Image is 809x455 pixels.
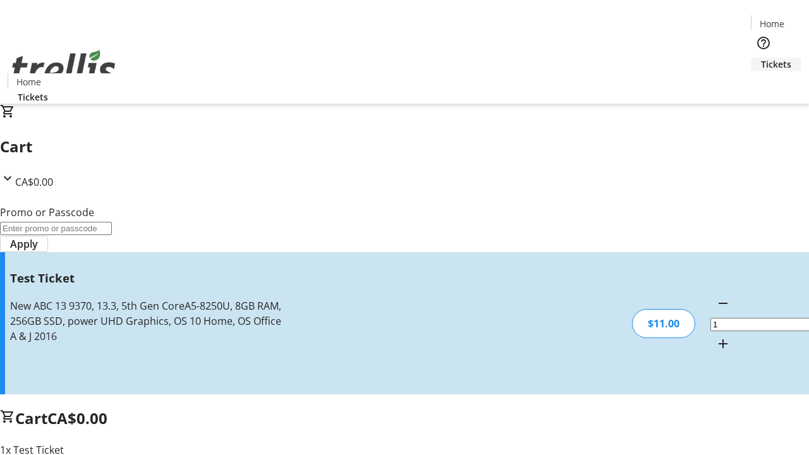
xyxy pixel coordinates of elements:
[16,75,41,88] span: Home
[751,71,776,96] button: Cart
[8,90,58,104] a: Tickets
[8,75,49,88] a: Home
[710,331,736,356] button: Increment by one
[10,236,38,252] span: Apply
[751,30,776,56] button: Help
[10,298,286,344] div: New ABC 13 9370, 13.3, 5th Gen CoreA5-8250U, 8GB RAM, 256GB SSD, power UHD Graphics, OS 10 Home, ...
[47,408,107,428] span: CA$0.00
[710,291,736,316] button: Decrement by one
[632,309,695,338] div: $11.00
[751,17,792,30] a: Home
[10,269,286,287] h3: Test Ticket
[761,58,791,71] span: Tickets
[8,36,120,99] img: Orient E2E Organization CqHrCUIKGa's Logo
[751,58,801,71] a: Tickets
[760,17,784,30] span: Home
[18,90,48,104] span: Tickets
[15,175,53,189] span: CA$0.00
